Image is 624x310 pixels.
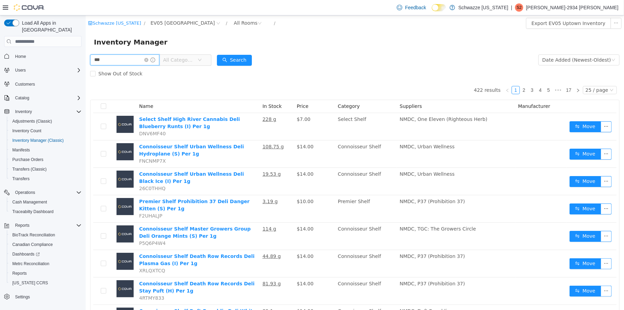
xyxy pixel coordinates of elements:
[14,4,45,11] img: Cova
[12,80,82,88] span: Customers
[211,265,228,271] span: $14.00
[484,243,515,254] button: icon: swapMove
[53,101,154,114] a: Select Shelf High River Cannabis Deli Blueberry Runts (I) Per 1g
[314,293,364,298] span: NMDC, Daft Republic
[10,146,82,154] span: Manifests
[7,116,84,126] button: Adjustments (Classic)
[10,165,49,173] a: Transfers (Classic)
[7,197,84,207] button: Cash Management
[148,2,172,13] div: All Rooms
[177,88,196,94] span: In Stock
[31,155,48,172] img: Connoisseur Shelf Urban Wellness Deli Black Ice (I) Per 1g placeholder
[443,71,450,78] a: 3
[7,136,84,145] button: Inventory Manager (Classic)
[211,128,228,134] span: $14.00
[12,66,82,74] span: Users
[53,183,164,196] a: Premier Shelf Prohibition 37 Deli Danger Kitten (S) Per 1g
[12,293,82,301] span: Settings
[177,183,192,189] u: 3.19 g
[314,156,369,161] span: NMDC, Urban Wellness
[53,211,165,223] a: Connoisseur Shelf Master Growers Group Deli Orange Mints (S) Per 1g
[12,271,27,276] span: Reports
[10,231,58,239] a: BioTrack Reconciliation
[12,157,44,162] span: Purchase Orders
[1,51,84,61] button: Home
[7,174,84,184] button: Transfers
[12,128,41,134] span: Inventory Count
[314,128,369,134] span: NMDC, Urban Wellness
[211,156,228,161] span: $14.00
[10,117,82,125] span: Adjustments (Classic)
[434,71,442,79] li: 2
[12,119,52,124] span: Adjustments (Classic)
[440,2,525,13] button: Export EV05 Uptown Inventory
[515,270,526,281] button: icon: ellipsis
[53,293,170,306] a: Connoisseur Shelf Daft Republic Deli White Cheetoz (I) Per 1g
[7,164,84,174] button: Transfers (Classic)
[10,250,42,258] a: Dashboards
[211,238,228,244] span: $14.00
[515,243,526,254] button: icon: ellipsis
[1,221,84,230] button: Reports
[12,52,29,61] a: Home
[526,42,530,47] i: icon: down
[53,252,79,258] span: XRLQXTCQ
[515,188,526,199] button: icon: ellipsis
[177,293,192,298] u: 89.1 g
[442,71,451,79] li: 3
[2,5,56,10] a: icon: shopSchwazze [US_STATE]
[517,3,522,12] span: S2
[484,161,515,172] button: icon: swapMove
[211,88,223,94] span: Price
[12,251,40,257] span: Dashboards
[478,71,488,79] li: 17
[140,5,142,10] span: /
[420,73,424,77] i: icon: left
[1,292,84,302] button: Settings
[10,208,56,216] a: Traceabilty Dashboard
[53,280,79,285] span: 4RTMY833
[314,88,336,94] span: Suppliers
[53,156,158,169] a: Connoisseur Shelf Urban Wellness Deli Black Ice (I) Per 1g
[10,260,52,268] a: Metrc Reconciliation
[10,136,82,145] span: Inventory Manager (Classic)
[467,71,478,79] li: Next 5 Pages
[435,71,442,78] a: 2
[515,106,526,117] button: icon: ellipsis
[177,128,198,134] u: 108.75 g
[12,52,82,60] span: Home
[488,71,497,79] li: Next Page
[65,4,129,11] span: EV05 Uptown
[15,109,32,114] span: Inventory
[177,101,191,107] u: 228 g
[7,230,84,240] button: BioTrack Reconciliation
[484,133,515,144] button: icon: swapMove
[10,127,44,135] a: Inventory Count
[53,198,77,203] span: F2UHALJP
[7,155,84,164] button: Purchase Orders
[12,176,29,182] span: Transfers
[31,210,48,227] img: Connoisseur Shelf Master Growers Group Deli Orange Mints (S) Per 1g placeholder
[314,265,379,271] span: NMDC, P37 (Prohibition 37)
[249,180,311,207] td: Premier Shelf
[7,126,84,136] button: Inventory Count
[515,215,526,226] button: icon: ellipsis
[249,98,311,125] td: Select Shelf
[211,101,225,107] span: $7.00
[7,269,84,278] button: Reports
[58,5,60,10] span: /
[515,133,526,144] button: icon: ellipsis
[12,108,35,116] button: Inventory
[77,41,109,48] span: All Categories
[31,128,48,145] img: Connoisseur Shelf Urban Wellness Deli Hydroplane (S) Per 1g placeholder
[252,88,274,94] span: Category
[10,279,82,287] span: Washington CCRS
[12,293,33,301] a: Settings
[314,238,379,244] span: NMDC, P37 (Prohibition 37)
[10,165,82,173] span: Transfers (Classic)
[53,115,80,121] span: DNV6MF40
[53,170,80,176] span: 26C0THHQ
[12,242,53,247] span: Canadian Compliance
[314,101,402,107] span: NMDC, One Eleven (Righteous Herb)
[53,265,169,278] a: Connoisseur Shelf Death Row Records Deli Stay Puft (H) Per 1g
